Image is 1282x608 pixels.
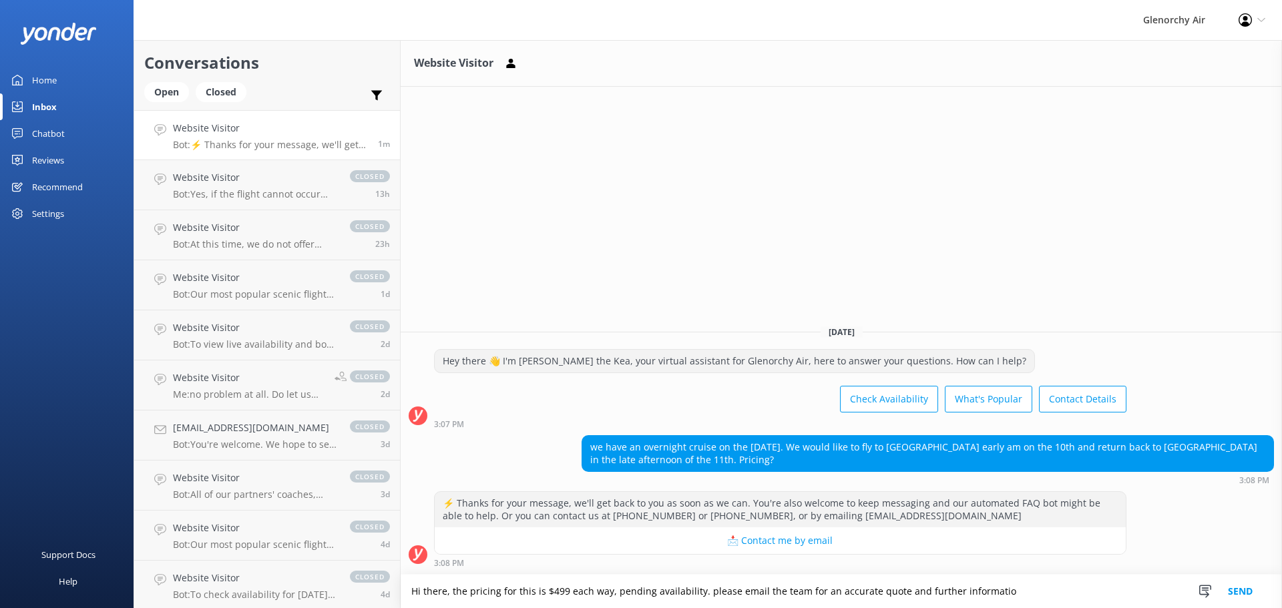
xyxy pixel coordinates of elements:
div: Sep 25 2025 03:08pm (UTC +12:00) Pacific/Auckland [434,558,1126,567]
span: closed [350,370,390,382]
div: ⚡ Thanks for your message, we'll get back to you as soon as we can. You're also welcome to keep m... [435,492,1126,527]
h4: Website Visitor [173,521,337,535]
button: Send [1215,575,1265,608]
div: Home [32,67,57,93]
button: Contact Details [1039,386,1126,412]
span: closed [350,571,390,583]
p: Bot: Our most popular scenic flights include: - Milford Sound Fly | Cruise | Fly - Our most popul... [173,288,337,300]
p: Bot: You're welcome. We hope to see you at [GEOGRAPHIC_DATA] Air soon! [173,438,337,450]
a: Website VisitorMe:no problem at all. Do let us know if you haven't received the confirmation emai... [134,360,400,410]
strong: 3:07 PM [434,420,464,428]
h3: Website Visitor [414,55,493,72]
div: Recommend [32,174,83,200]
div: we have an overnight cruise on the [DATE]. We would like to fly to [GEOGRAPHIC_DATA] early am on ... [582,436,1273,471]
h4: [EMAIL_ADDRESS][DOMAIN_NAME] [173,420,337,435]
strong: 3:08 PM [434,559,464,567]
div: Reviews [32,147,64,174]
div: Settings [32,200,64,227]
a: Website VisitorBot:At this time, we do not offer flights over multiple days to [GEOGRAPHIC_DATA],... [134,210,400,260]
span: Sep 23 2025 06:48pm (UTC +12:00) Pacific/Auckland [381,288,390,300]
span: Sep 24 2025 03:32pm (UTC +12:00) Pacific/Auckland [375,238,390,250]
h4: Website Visitor [173,270,337,285]
span: Sep 21 2025 11:17am (UTC +12:00) Pacific/Auckland [381,539,390,550]
h4: Website Visitor [173,471,337,485]
p: Bot: At this time, we do not offer flights over multiple days to [GEOGRAPHIC_DATA], just day trip... [173,238,337,250]
h2: Conversations [144,50,390,75]
strong: 3:08 PM [1239,477,1269,485]
h4: Website Visitor [173,170,337,185]
h4: Website Visitor [173,220,337,235]
a: Closed [196,84,253,99]
span: Sep 21 2025 09:31am (UTC +12:00) Pacific/Auckland [381,589,390,600]
span: Sep 21 2025 05:28pm (UTC +12:00) Pacific/Auckland [381,438,390,450]
div: Help [59,568,77,595]
p: Bot: All of our partners' coaches, except for one, have toilets on board. However, we cannot guar... [173,489,337,501]
div: Sep 25 2025 03:08pm (UTC +12:00) Pacific/Auckland [582,475,1274,485]
h4: Website Visitor [173,121,368,135]
span: closed [350,220,390,232]
a: Open [144,84,196,99]
span: Sep 21 2025 05:15pm (UTC +12:00) Pacific/Auckland [381,489,390,500]
span: Sep 25 2025 03:08pm (UTC +12:00) Pacific/Auckland [378,138,390,149]
a: [EMAIL_ADDRESS][DOMAIN_NAME]Bot:You're welcome. We hope to see you at [GEOGRAPHIC_DATA] Air soon!... [134,410,400,461]
div: Closed [196,82,246,102]
span: Sep 23 2025 07:21am (UTC +12:00) Pacific/Auckland [381,338,390,350]
div: Support Docs [41,541,95,568]
h4: Website Visitor [173,370,325,385]
button: Check Availability [840,386,938,412]
span: closed [350,320,390,332]
span: Sep 25 2025 01:42am (UTC +12:00) Pacific/Auckland [375,188,390,200]
a: Website VisitorBot:To view live availability and book your experience, please visit [URL][DOMAIN_... [134,310,400,360]
button: 📩 Contact me by email [435,527,1126,554]
span: closed [350,270,390,282]
h4: Website Visitor [173,571,337,585]
span: closed [350,521,390,533]
span: [DATE] [821,326,863,338]
p: Bot: ⚡ Thanks for your message, we'll get back to you as soon as we can. You're also welcome to k... [173,139,368,151]
div: Chatbot [32,120,65,147]
a: Website VisitorBot:⚡ Thanks for your message, we'll get back to you as soon as we can. You're als... [134,110,400,160]
button: What's Popular [945,386,1032,412]
div: Open [144,82,189,102]
div: Inbox [32,93,57,120]
div: Hey there 👋 I'm [PERSON_NAME] the Kea, your virtual assistant for Glenorchy Air, here to answer y... [435,350,1034,372]
span: closed [350,471,390,483]
textarea: Hi there, the pricing for this is $499 each way, pending availability. please email the team for ... [401,575,1282,608]
a: Website VisitorBot:Our most popular scenic flights include: - Milford Sound Fly | Cruise | Fly - ... [134,260,400,310]
span: closed [350,170,390,182]
h4: Website Visitor [173,320,337,335]
div: Sep 25 2025 03:07pm (UTC +12:00) Pacific/Auckland [434,419,1126,428]
p: Bot: To check availability for [DATE] or [DATE], please visit [URL][DOMAIN_NAME]. [173,589,337,601]
p: Bot: To view live availability and book your experience, please visit [URL][DOMAIN_NAME]. [173,338,337,350]
span: Sep 22 2025 04:36pm (UTC +12:00) Pacific/Auckland [381,388,390,400]
a: Website VisitorBot:Yes, if the flight cannot occur due to adverse weather conditions and cannot b... [134,160,400,210]
span: closed [350,420,390,432]
a: Website VisitorBot:Our most popular scenic flights include: - Milford Sound Fly | Cruise | Fly - ... [134,511,400,561]
p: Me: no problem at all. Do let us know if you haven't received the confirmation email. [173,388,325,400]
a: Website VisitorBot:All of our partners' coaches, except for one, have toilets on board. However, ... [134,461,400,511]
p: Bot: Yes, if the flight cannot occur due to adverse weather conditions and cannot be rescheduled,... [173,188,337,200]
p: Bot: Our most popular scenic flights include: - Milford Sound Fly | Cruise | Fly - Our most popul... [173,539,337,551]
img: yonder-white-logo.png [20,23,97,45]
